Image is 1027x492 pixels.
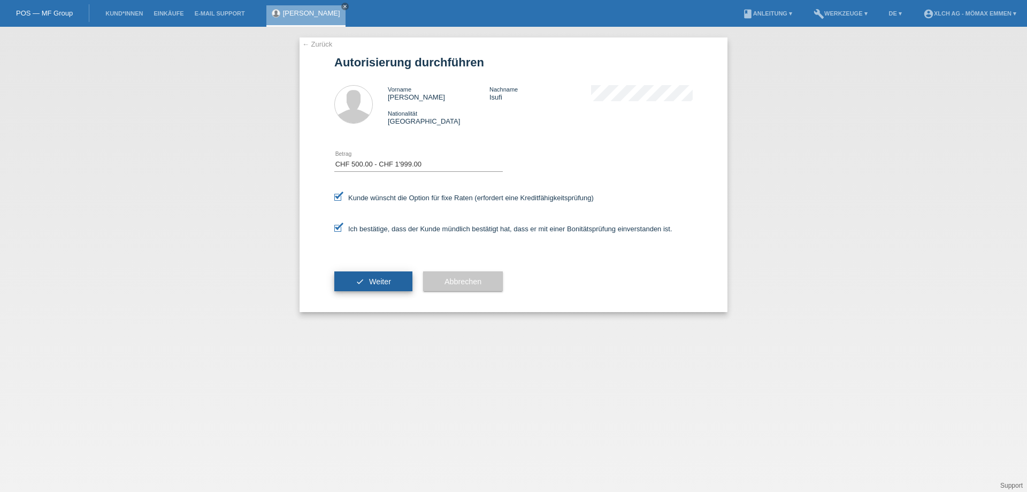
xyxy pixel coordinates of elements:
span: Nationalität [388,110,417,117]
span: Nachname [489,86,518,93]
div: Isufi [489,85,591,101]
span: Abbrechen [444,277,481,286]
i: build [814,9,824,19]
a: E-Mail Support [189,10,250,17]
a: ← Zurück [302,40,332,48]
i: check [356,277,364,286]
a: bookAnleitung ▾ [737,10,798,17]
a: Einkäufe [148,10,189,17]
a: account_circleXLCH AG - Mömax Emmen ▾ [918,10,1022,17]
a: Support [1000,482,1023,489]
a: DE ▾ [884,10,907,17]
button: check Weiter [334,271,412,292]
button: Abbrechen [423,271,503,292]
h1: Autorisierung durchführen [334,56,693,69]
label: Kunde wünscht die Option für fixe Raten (erfordert eine Kreditfähigkeitsprüfung) [334,194,594,202]
span: Vorname [388,86,411,93]
a: close [341,3,349,10]
a: buildWerkzeuge ▾ [808,10,873,17]
a: Kund*innen [100,10,148,17]
label: Ich bestätige, dass der Kunde mündlich bestätigt hat, dass er mit einer Bonitätsprüfung einversta... [334,225,672,233]
div: [PERSON_NAME] [388,85,489,101]
span: Weiter [369,277,391,286]
i: close [342,4,348,9]
a: POS — MF Group [16,9,73,17]
div: [GEOGRAPHIC_DATA] [388,109,489,125]
i: account_circle [923,9,934,19]
i: book [742,9,753,19]
a: [PERSON_NAME] [283,9,340,17]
